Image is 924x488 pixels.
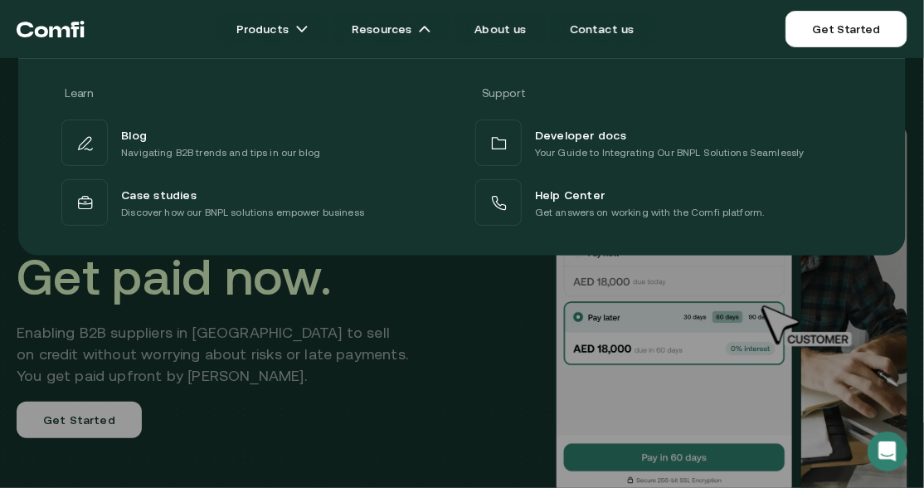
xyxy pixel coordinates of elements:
[121,144,320,161] p: Navigating B2B trends and tips in our blog
[121,184,197,204] span: Case studies
[535,184,605,204] span: Help Center
[17,4,85,54] a: Return to the top of the Comfi home page
[121,124,147,144] span: Blog
[216,12,328,46] a: Productsarrow icons
[868,432,907,471] iframe: Intercom live chat
[535,124,626,144] span: Developer docs
[535,204,765,221] p: Get answers on working with the Comfi platform.
[535,144,805,161] p: Your Guide to Integrating Our BNPL Solutions Seamlessly
[472,116,866,169] a: Developer docsYour Guide to Integrating Our BNPL Solutions Seamlessly
[418,22,431,36] img: arrow icons
[785,11,907,47] a: Get Started
[65,86,93,100] span: Learn
[121,204,364,221] p: Discover how our BNPL solutions empower business
[58,116,452,169] a: BlogNavigating B2B trends and tips in our blog
[482,86,526,100] span: Support
[58,176,452,229] a: Case studiesDiscover how our BNPL solutions empower business
[550,12,654,46] a: Contact us
[472,176,866,229] a: Help CenterGet answers on working with the Comfi platform.
[455,12,546,46] a: About us
[295,22,309,36] img: arrow icons
[332,12,451,46] a: Resourcesarrow icons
